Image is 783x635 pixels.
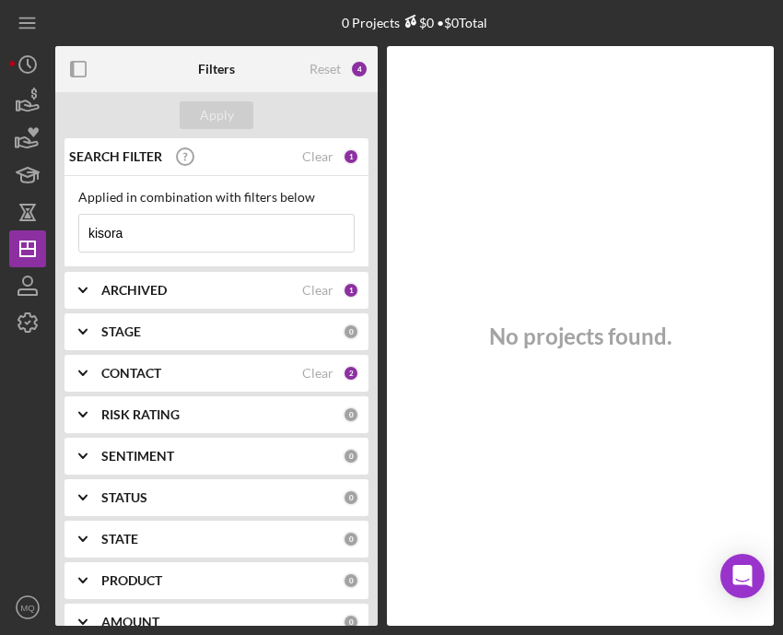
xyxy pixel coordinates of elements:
[343,323,359,340] div: 0
[101,532,138,547] b: STATE
[400,15,434,30] div: $0
[343,448,359,464] div: 0
[302,283,333,298] div: Clear
[342,15,487,30] div: 0 Projects • $0 Total
[198,62,235,76] b: Filters
[180,101,253,129] button: Apply
[343,282,359,299] div: 1
[350,60,368,78] div: 4
[343,614,359,630] div: 0
[310,62,341,76] div: Reset
[101,573,162,588] b: PRODUCT
[343,489,359,506] div: 0
[200,101,234,129] div: Apply
[101,615,159,629] b: AMOUNT
[489,323,672,349] h3: No projects found.
[101,407,180,422] b: RISK RATING
[302,366,333,381] div: Clear
[9,589,46,626] button: MQ
[101,366,161,381] b: CONTACT
[101,449,174,464] b: SENTIMENT
[343,365,359,382] div: 2
[101,324,141,339] b: STAGE
[343,406,359,423] div: 0
[720,554,765,598] div: Open Intercom Messenger
[302,149,333,164] div: Clear
[343,572,359,589] div: 0
[20,603,34,613] text: MQ
[101,283,167,298] b: ARCHIVED
[343,531,359,547] div: 0
[69,149,162,164] b: SEARCH FILTER
[101,490,147,505] b: STATUS
[78,190,355,205] div: Applied in combination with filters below
[343,148,359,165] div: 1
